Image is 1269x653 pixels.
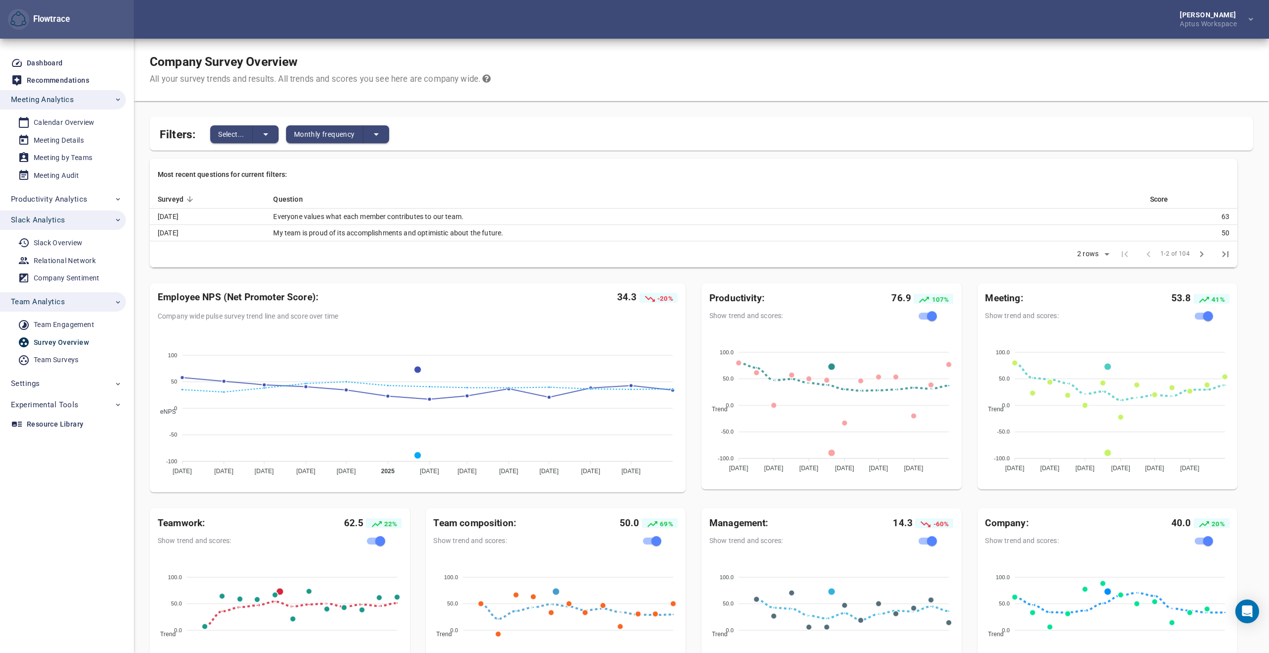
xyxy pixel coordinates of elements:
[1128,291,1229,305] div: 53.8
[214,468,233,475] tspan: [DATE]
[581,468,600,475] tspan: [DATE]
[34,134,84,147] div: Meeting Details
[447,600,458,606] tspan: 50.0
[852,516,953,530] div: 14.3
[383,520,398,528] span: 22%
[300,516,402,530] div: 62.5
[723,376,734,381] tspan: 50.0
[1145,465,1164,472] tspan: [DATE]
[704,406,728,413] span: Trend
[985,311,1148,321] span: Show trend and scores:
[34,255,96,267] div: Relational Network
[1150,193,1181,205] span: Score
[729,465,749,472] tspan: [DATE]
[709,291,852,305] div: Productivity:
[34,237,83,249] div: Slack Overview
[622,468,641,475] tspan: [DATE]
[420,468,439,475] tspan: [DATE]
[904,465,923,472] tspan: [DATE]
[726,627,734,633] tspan: 0.0
[171,600,182,606] tspan: 50.0
[539,468,559,475] tspan: [DATE]
[158,536,320,545] span: Show trend and scores:
[8,9,70,30] div: Flowtrace
[158,291,461,304] div: Employee NPS (Net Promoter Score):
[294,128,355,140] span: Monthly frequency
[995,574,1009,580] tspan: 100.0
[999,600,1010,606] tspan: 50.0
[158,193,196,205] span: Surveyd
[286,125,389,143] div: split button
[266,209,1142,225] td: Everyone values what each member contributes to our team.
[168,352,177,358] tspan: 100
[11,295,65,308] span: Team Analytics
[171,379,177,384] tspan: 50
[150,54,491,69] h1: Company Survey Overview
[1180,465,1199,472] tspan: [DATE]
[726,402,734,408] tspan: 0.0
[153,631,176,638] span: Trend
[799,465,818,472] tspan: [DATE]
[658,520,673,528] span: 69%
[985,291,1127,305] div: Meeting:
[985,536,1148,545] span: Show trend and scores:
[499,468,519,475] tspan: [DATE]
[286,125,363,143] button: Monthly frequency
[429,631,452,638] span: Trend
[1071,247,1113,262] div: 2 rows
[999,376,1010,381] tspan: 50.0
[8,9,29,30] a: Flowtrace
[1075,465,1095,472] tspan: [DATE]
[720,349,734,355] tspan: 100.0
[1160,249,1190,259] span: 1-2 of 104
[1142,225,1237,241] td: 50
[450,627,458,633] tspan: 0.0
[169,432,177,437] tspan: -50
[985,516,1127,530] div: Company:
[11,193,87,206] span: Productivity Analytics
[930,295,949,303] span: 107%
[173,468,192,475] tspan: [DATE]
[723,600,734,606] tspan: 50.0
[210,125,279,143] div: split button
[296,468,316,475] tspan: [DATE]
[168,574,182,580] tspan: 100.0
[158,193,253,205] div: Surveyd
[1150,193,1229,205] div: Score
[1128,516,1229,530] div: 40.0
[27,57,63,69] div: Dashboard
[869,465,888,472] tspan: [DATE]
[158,169,287,179] h6: Most recent questions for current filters:
[434,516,576,530] div: Team composition:
[1113,242,1137,266] span: First Page
[11,93,74,106] span: Meeting Analytics
[34,116,95,129] div: Calendar Overview
[980,631,1003,638] span: Trend
[11,214,65,226] span: Slack Analytics
[27,418,83,431] div: Resource Library
[461,291,678,304] div: 34.3
[720,574,734,580] tspan: 100.0
[709,516,852,530] div: Management:
[1235,599,1259,623] div: Open Intercom Messenger
[931,520,949,528] span: -60%
[381,468,395,475] tspan: 2025
[1210,520,1225,528] span: 20%
[210,125,253,143] button: Select...
[1213,242,1237,266] button: Last Page
[150,73,491,85] div: All your survey trends and results. All trends and scores you see here are company wide.
[174,405,177,411] tspan: 0
[1190,242,1213,266] button: Next Page
[218,128,244,140] span: Select...
[764,465,784,472] tspan: [DATE]
[34,272,100,284] div: Company Sentiment
[34,336,89,349] div: Survey Overview
[274,193,316,205] span: Question
[709,311,872,321] span: Show trend and scores:
[11,398,79,411] span: Experimental Tools
[274,193,1130,205] div: Question
[153,408,176,415] span: eNPS
[34,354,79,366] div: Team Surveys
